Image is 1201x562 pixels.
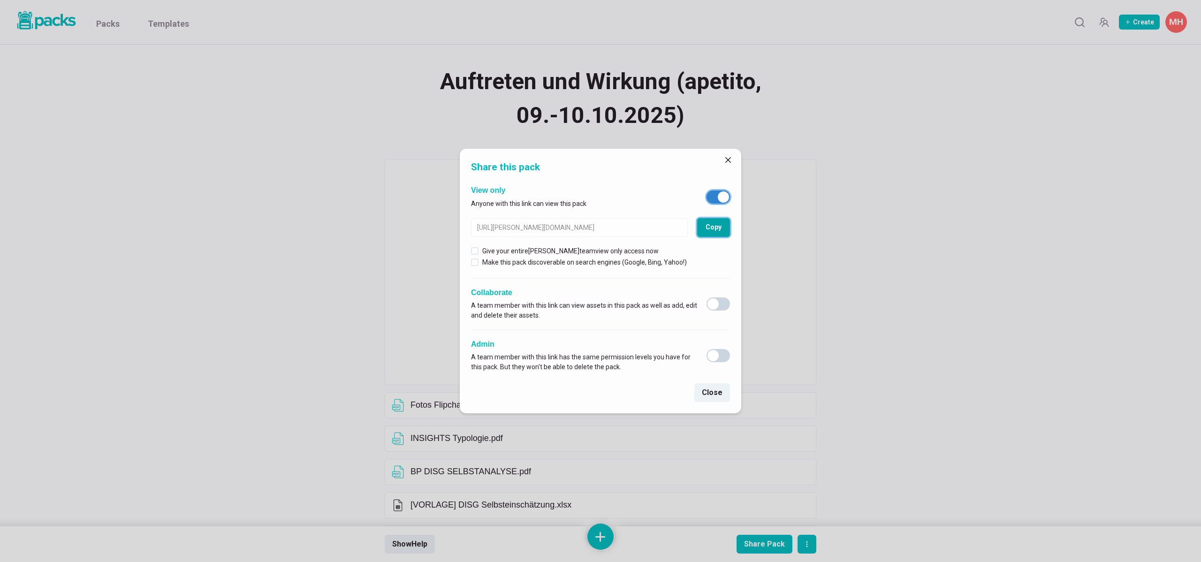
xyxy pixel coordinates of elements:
[694,383,730,402] button: Close
[471,340,697,349] h2: Admin
[460,149,741,182] header: Share this pack
[471,288,697,297] h2: Collaborate
[471,186,586,195] h2: View only
[721,152,736,167] button: Close
[482,258,687,267] p: Make this pack discoverable on search engines (Google, Bing, Yahoo!)
[471,301,697,320] p: A team member with this link can view assets in this pack as well as add, edit and delete their a...
[471,199,586,209] p: Anyone with this link can view this pack
[697,218,730,237] button: Copy
[482,246,659,256] p: Give your entire [PERSON_NAME] team view only access now
[471,352,697,372] p: A team member with this link has the same permission levels you have for this pack. But they won'...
